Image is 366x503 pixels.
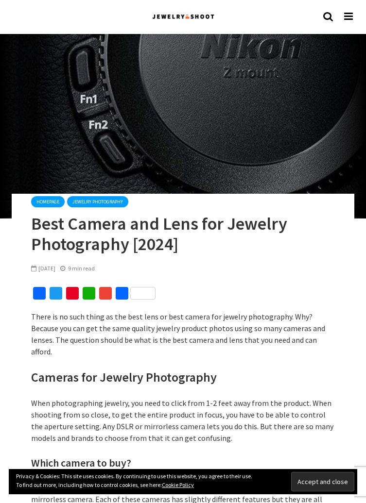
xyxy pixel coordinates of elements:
a: Facebook [31,287,48,303]
a: Cookie Policy [162,481,194,488]
a: Gmail [97,287,114,303]
a: WhatsApp [81,287,97,303]
input: Accept and close [291,472,354,491]
a: Share [114,287,157,303]
div: Privacy & Cookies: This site uses cookies. By continuing to use this website, you agree to their ... [9,469,357,494]
a: Twitter [48,287,64,303]
a: Jewelry Photography [67,196,128,207]
div: 9 min read [60,264,95,273]
p: There is no such thing as the best lens or best camera for jewelry photography. Why? Because you ... [31,311,335,357]
h3: ? [31,455,335,470]
a: Pinterest [64,287,81,303]
a: homepage [31,196,65,207]
p: When photographing jewelry, you need to click from 1-2 feet away from the product. When shooting ... [31,397,335,444]
strong: Cameras for Jewelry Photography [31,369,217,385]
h1: Best Camera and Lens for Jewelry Photography [2024] [31,214,335,254]
strong: Which camera to buy [31,456,126,469]
span: [DATE] [31,265,55,272]
img: Jewelry Photographer Bay Area - San Francisco | Nationwide via Mail [152,14,214,19]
